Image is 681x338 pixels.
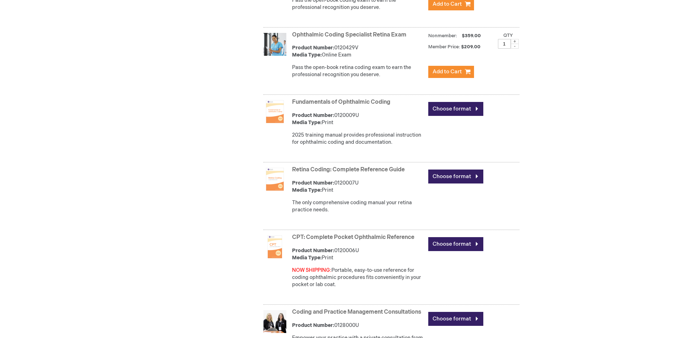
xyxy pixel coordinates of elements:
[292,45,334,51] strong: Product Number:
[292,199,425,214] p: The only comprehensive coding manual your retina practice needs.
[428,44,460,50] strong: Member Price:
[292,309,421,315] a: Coding and Practice Management Consultations
[428,312,483,326] a: Choose format
[292,166,405,173] a: Retina Coding: Complete Reference Guide
[498,39,511,49] input: Qty
[292,119,322,126] strong: Media Type:
[503,33,513,38] label: Qty
[292,64,425,78] p: Pass the open-book retina coding exam to earn the professional recognition you deserve.
[292,234,414,241] a: CPT: Complete Pocket Ophthalmic Reference
[461,44,482,50] span: $209.00
[428,66,474,78] button: Add to Cart
[292,44,425,59] div: 0120429V Online Exam
[292,132,425,146] p: 2025 training manual provides professional instruction for ophthalmic coding and documentation.
[292,180,334,186] strong: Product Number:
[292,31,406,38] a: Ophthalmic Coding Specialist Retina Exam
[292,267,425,288] div: Portable, easy-to-use reference for coding ophthalmic procedures fits conveniently in your pocket...
[428,170,483,183] a: Choose format
[428,237,483,251] a: Choose format
[292,187,322,193] strong: Media Type:
[263,310,286,333] img: Coding and Practice Management Consultations
[292,99,390,106] a: Fundamentals of Ophthalmic Coding
[292,267,331,273] font: NOW SHIPPING:
[428,102,483,116] a: Choose format
[263,33,286,56] img: Ophthalmic Coding Specialist Retina Exam
[292,255,322,261] strong: Media Type:
[263,100,286,123] img: Fundamentals of Ophthalmic Coding
[263,168,286,191] img: Retina Coding: Complete Reference Guide
[292,322,425,329] div: 0128000U
[292,322,334,328] strong: Product Number:
[292,180,425,194] div: 0120007U Print
[433,1,462,8] span: Add to Cart
[292,112,425,126] div: 0120009U Print
[433,68,462,75] span: Add to Cart
[292,112,334,118] strong: Product Number:
[263,235,286,258] img: CPT: Complete Pocket Ophthalmic Reference
[292,247,425,261] div: 0120006U Print
[428,31,457,40] strong: Nonmember:
[292,52,322,58] strong: Media Type:
[461,33,482,39] span: $359.00
[292,248,334,254] strong: Product Number:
